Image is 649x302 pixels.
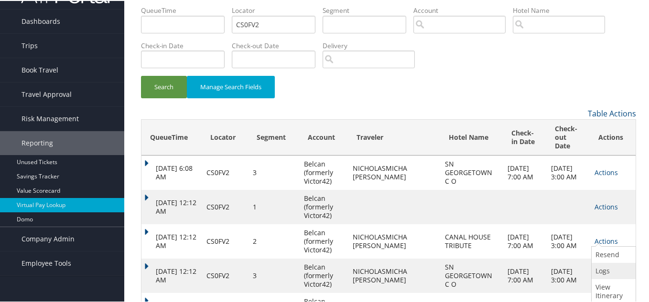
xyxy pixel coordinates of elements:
td: [DATE] 12:12 AM [141,189,202,223]
span: Trips [22,33,38,57]
th: QueueTime: activate to sort column ascending [141,119,202,155]
td: NICHOLASMICHA [PERSON_NAME] [348,258,441,292]
a: Actions [595,201,618,210]
td: [DATE] 3:00 AM [546,258,590,292]
td: 3 [248,155,299,189]
button: Manage Search Fields [187,75,275,97]
th: Segment: activate to sort column ascending [248,119,299,155]
td: SN GEORGETOWN C O [440,155,502,189]
td: CS0FV2 [202,223,248,258]
td: SN GEORGETOWN C O [440,258,502,292]
a: Resend [592,246,633,262]
a: Logs [592,262,633,278]
a: Actions [595,236,618,245]
label: Hotel Name [513,5,612,14]
label: Account [413,5,513,14]
td: NICHOLASMICHA [PERSON_NAME] [348,155,441,189]
td: 1 [248,189,299,223]
span: Book Travel [22,57,58,81]
td: [DATE] 12:12 AM [141,258,202,292]
td: Belcan (formerly Victor42) [299,155,348,189]
td: Belcan (formerly Victor42) [299,189,348,223]
label: Check-in Date [141,40,232,50]
span: Dashboards [22,9,60,32]
th: Account: activate to sort column ascending [299,119,348,155]
td: [DATE] 7:00 AM [503,258,546,292]
td: CS0FV2 [202,189,248,223]
td: 3 [248,258,299,292]
td: [DATE] 12:12 AM [141,223,202,258]
a: Table Actions [588,107,636,118]
label: Segment [323,5,413,14]
td: CS0FV2 [202,155,248,189]
th: Hotel Name: activate to sort column ascending [440,119,502,155]
label: Locator [232,5,323,14]
button: Search [141,75,187,97]
td: [DATE] 7:00 AM [503,223,546,258]
span: Employee Tools [22,250,71,274]
label: QueueTime [141,5,232,14]
td: Belcan (formerly Victor42) [299,223,348,258]
th: Locator: activate to sort column ascending [202,119,248,155]
th: Check-out Date: activate to sort column ascending [546,119,590,155]
th: Actions [590,119,636,155]
label: Check-out Date [232,40,323,50]
td: CS0FV2 [202,258,248,292]
td: CANAL HOUSE TRIBUTE [440,223,502,258]
td: NICHOLASMICHA [PERSON_NAME] [348,223,441,258]
td: [DATE] 3:00 AM [546,223,590,258]
label: Delivery [323,40,422,50]
span: Company Admin [22,226,75,250]
span: Reporting [22,130,53,154]
a: Actions [595,167,618,176]
td: [DATE] 6:08 AM [141,155,202,189]
th: Traveler: activate to sort column ascending [348,119,441,155]
td: [DATE] 3:00 AM [546,155,590,189]
td: 2 [248,223,299,258]
td: Belcan (formerly Victor42) [299,258,348,292]
span: Travel Approval [22,82,72,105]
span: Risk Management [22,106,79,130]
th: Check-in Date: activate to sort column ascending [503,119,546,155]
td: [DATE] 7:00 AM [503,155,546,189]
